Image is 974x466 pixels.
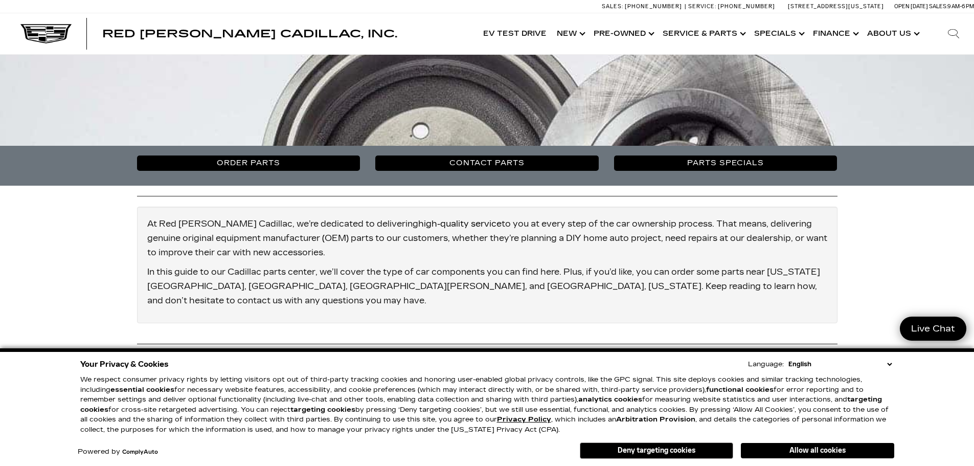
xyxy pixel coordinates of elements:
[20,24,72,43] img: Cadillac Dark Logo with Cadillac White Text
[80,395,882,414] strong: targeting cookies
[375,156,599,171] a: Contact Parts
[947,3,974,10] span: 9 AM-6 PM
[588,13,658,54] a: Pre-Owned
[900,317,966,341] a: Live Chat
[478,13,552,54] a: EV Test Drive
[788,3,884,10] a: [STREET_ADDRESS][US_STATE]
[748,361,784,368] div: Language:
[122,449,158,455] a: ComplyAuto
[580,442,733,459] button: Deny targeting cookies
[147,217,827,260] p: At Red [PERSON_NAME] Cadillac, we’re dedicated to delivering to you at every step of the car owne...
[602,3,623,10] span: Sales:
[137,156,360,171] a: Order Parts
[578,395,642,404] strong: analytics cookies
[78,449,158,455] div: Powered by
[602,4,685,9] a: Sales: [PHONE_NUMBER]
[741,443,894,458] button: Allow all cookies
[616,415,695,424] strong: Arbitration Provision
[862,13,923,54] a: About Us
[933,13,974,54] div: Search
[749,13,808,54] a: Specials
[894,3,928,10] span: Open [DATE]
[718,3,775,10] span: [PHONE_NUMBER]
[80,357,169,371] span: Your Privacy & Cookies
[625,3,682,10] span: [PHONE_NUMBER]
[929,3,947,10] span: Sales:
[102,29,397,39] a: Red [PERSON_NAME] Cadillac, Inc.
[688,3,716,10] span: Service:
[808,13,862,54] a: Finance
[418,219,502,229] a: high-quality service
[685,4,778,9] a: Service: [PHONE_NUMBER]
[110,386,174,394] strong: essential cookies
[786,359,894,369] select: Language Select
[290,406,355,414] strong: targeting cookies
[497,415,551,424] u: Privacy Policy
[906,323,960,335] span: Live Chat
[102,28,397,40] span: Red [PERSON_NAME] Cadillac, Inc.
[706,386,774,394] strong: functional cookies
[147,265,827,308] p: In this guide to our Cadillac parts center, we’ll cover the type of car components you can find h...
[614,156,837,171] a: Parts Specials
[552,13,588,54] a: New
[658,13,749,54] a: Service & Parts
[80,375,894,435] p: We respect consumer privacy rights by letting visitors opt out of third-party tracking cookies an...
